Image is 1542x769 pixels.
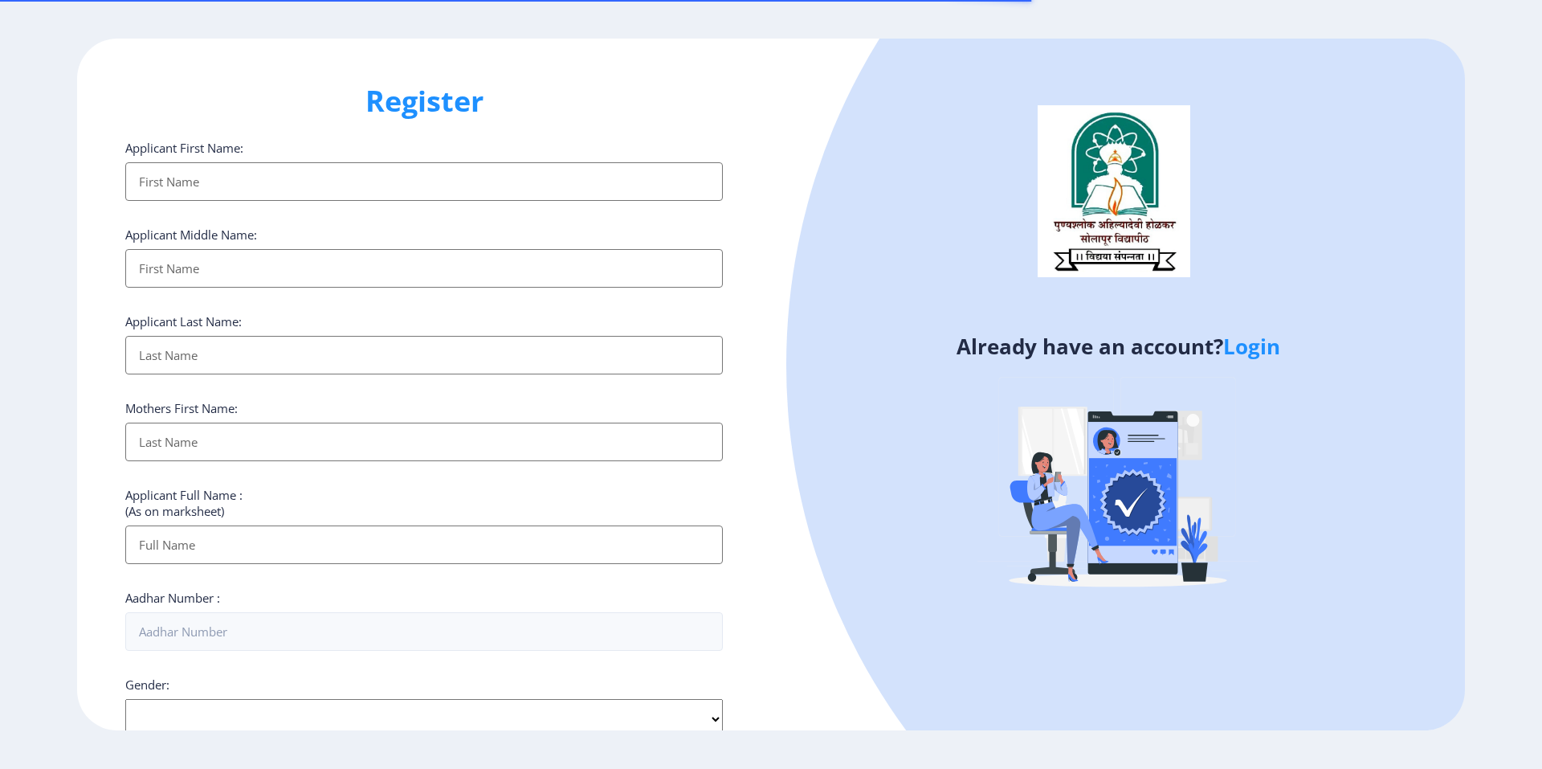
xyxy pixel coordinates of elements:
label: Applicant Last Name: [125,313,242,329]
input: First Name [125,162,723,201]
img: Verified-rafiki.svg [977,346,1258,628]
h4: Already have an account? [783,333,1453,359]
img: logo [1038,105,1190,277]
label: Mothers First Name: [125,400,238,416]
a: Login [1223,332,1280,361]
input: Last Name [125,423,723,461]
input: Full Name [125,526,723,564]
h1: Register [125,82,723,121]
label: Gender: [125,677,169,693]
label: Applicant First Name: [125,140,243,156]
label: Applicant Full Name : (As on marksheet) [125,487,243,519]
input: Aadhar Number [125,612,723,651]
input: Last Name [125,336,723,374]
label: Aadhar Number : [125,590,220,606]
label: Applicant Middle Name: [125,227,257,243]
input: First Name [125,249,723,288]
